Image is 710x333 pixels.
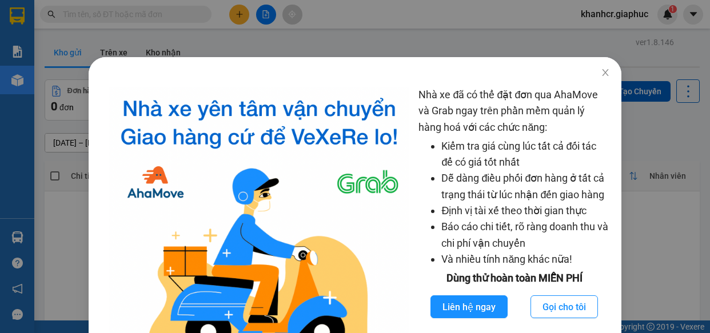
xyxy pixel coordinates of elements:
[441,251,609,267] li: Và nhiều tính năng khác nữa!
[589,57,621,89] button: Close
[418,270,609,286] div: Dùng thử hoàn toàn MIỄN PHÍ
[441,138,609,171] li: Kiểm tra giá cùng lúc tất cả đối tác để có giá tốt nhất
[442,300,496,314] span: Liên hệ ngay
[530,295,598,318] button: Gọi cho tôi
[430,295,508,318] button: Liên hệ ngay
[601,68,610,77] span: close
[441,203,609,219] li: Định vị tài xế theo thời gian thực
[543,300,586,314] span: Gọi cho tôi
[441,170,609,203] li: Dễ dàng điều phối đơn hàng ở tất cả trạng thái từ lúc nhận đến giao hàng
[441,219,609,251] li: Báo cáo chi tiết, rõ ràng doanh thu và chi phí vận chuyển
